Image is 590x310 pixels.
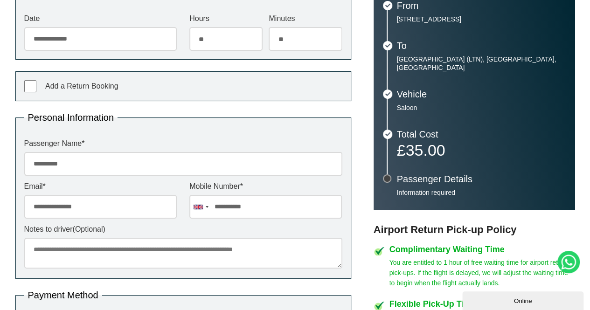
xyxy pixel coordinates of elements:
label: Mobile Number [189,183,342,190]
p: You are entitled to 1 hour of free waiting time for airport return pick-ups. If the flight is del... [389,257,575,288]
p: Saloon [397,103,566,112]
label: Date [24,15,177,22]
p: [GEOGRAPHIC_DATA] (LTN), [GEOGRAPHIC_DATA], [GEOGRAPHIC_DATA] [397,55,566,72]
p: [STREET_ADDRESS] [397,15,566,23]
label: Passenger Name [24,140,342,147]
legend: Personal Information [24,113,118,122]
label: Minutes [269,15,342,22]
h4: Complimentary Waiting Time [389,245,575,254]
label: Email [24,183,177,190]
h3: To [397,41,566,50]
h3: Vehicle [397,90,566,99]
span: (Optional) [73,225,105,233]
span: Add a Return Booking [45,82,118,90]
p: Information required [397,188,566,197]
h3: Airport Return Pick-up Policy [374,224,575,236]
label: Notes to driver [24,226,342,233]
iframe: chat widget [462,289,585,310]
h3: Total Cost [397,130,566,139]
h4: Flexible Pick-Up Time [389,300,575,308]
h3: Passenger Details [397,174,566,184]
h3: From [397,1,566,10]
p: £ [397,144,566,157]
label: Hours [189,15,263,22]
input: Add a Return Booking [24,80,36,92]
div: United Kingdom: +44 [190,195,211,218]
legend: Payment Method [24,290,102,300]
span: 35.00 [405,141,445,159]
